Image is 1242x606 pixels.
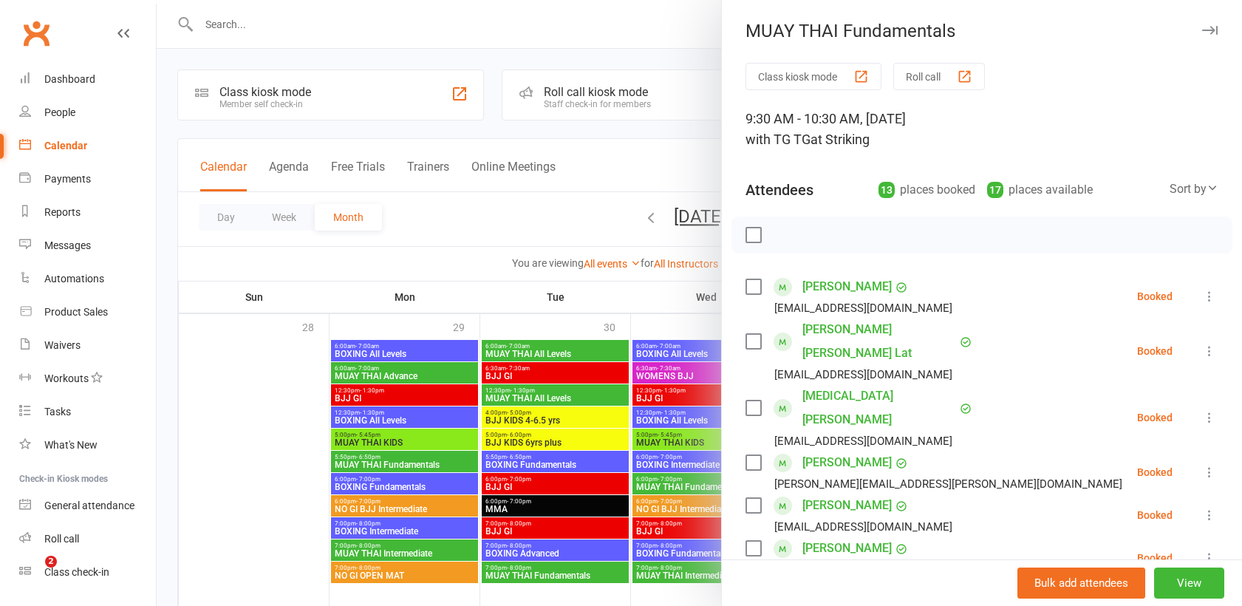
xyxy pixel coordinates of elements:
div: places booked [878,180,975,200]
a: Messages [19,229,156,262]
a: Roll call [19,522,156,556]
div: Calendar [44,140,87,151]
div: Booked [1137,510,1173,520]
a: Waivers [19,329,156,362]
div: Booked [1137,553,1173,563]
a: Product Sales [19,296,156,329]
a: General attendance kiosk mode [19,489,156,522]
a: Dashboard [19,63,156,96]
div: General attendance [44,500,134,511]
div: Booked [1137,291,1173,302]
div: Dashboard [44,73,95,85]
div: Reports [44,206,81,218]
div: Product Sales [44,306,108,318]
a: [PERSON_NAME] [802,537,892,560]
div: Waivers [44,339,81,351]
div: Booked [1137,467,1173,477]
div: places available [987,180,1093,200]
button: Class kiosk mode [745,63,881,90]
div: [PERSON_NAME][EMAIL_ADDRESS][PERSON_NAME][DOMAIN_NAME] [774,474,1122,494]
a: Calendar [19,129,156,163]
div: Tasks [44,406,71,418]
div: What's New [44,439,98,451]
iframe: Intercom live chat [15,556,50,591]
span: at Striking [811,132,870,147]
div: 9:30 AM - 10:30 AM, [DATE] [745,109,1218,150]
div: People [44,106,75,118]
div: 17 [987,182,1003,198]
div: [EMAIL_ADDRESS][DOMAIN_NAME] [774,517,952,537]
button: View [1154,568,1224,599]
div: Roll call [44,533,79,545]
div: [EMAIL_ADDRESS][DOMAIN_NAME] [774,432,952,451]
button: Bulk add attendees [1017,568,1145,599]
a: [PERSON_NAME] [802,451,892,474]
div: Sort by [1170,180,1218,199]
a: What's New [19,429,156,462]
div: Booked [1137,346,1173,356]
span: with TG TG [745,132,811,147]
a: [PERSON_NAME] [PERSON_NAME] Lat [802,318,956,365]
a: Tasks [19,395,156,429]
a: Workouts [19,362,156,395]
div: Booked [1137,412,1173,423]
button: Roll call [893,63,985,90]
a: Automations [19,262,156,296]
div: [EMAIL_ADDRESS][DOMAIN_NAME] [774,299,952,318]
a: [PERSON_NAME] [802,494,892,517]
a: Payments [19,163,156,196]
div: Attendees [745,180,813,200]
div: Automations [44,273,104,285]
a: [MEDICAL_DATA][PERSON_NAME] [802,384,956,432]
a: Clubworx [18,15,55,52]
span: 2 [45,556,57,568]
a: Class kiosk mode [19,556,156,589]
div: Class check-in [44,566,109,578]
a: [PERSON_NAME] [802,275,892,299]
a: People [19,96,156,129]
div: Payments [44,173,91,185]
div: MUAY THAI Fundamentals [722,21,1242,41]
a: Reports [19,196,156,229]
div: Workouts [44,372,89,384]
div: [EMAIL_ADDRESS][DOMAIN_NAME] [774,365,952,384]
div: 13 [878,182,895,198]
div: Messages [44,239,91,251]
